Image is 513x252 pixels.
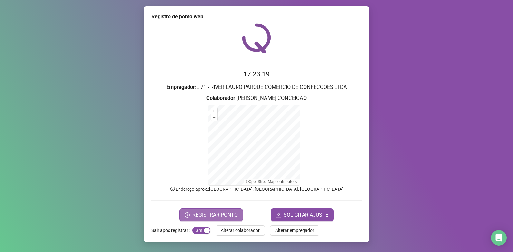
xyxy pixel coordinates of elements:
button: editSOLICITAR AJUSTE [271,208,334,221]
span: Alterar colaborador [221,227,260,234]
button: REGISTRAR PONTO [179,208,243,221]
strong: Empregador [166,84,195,90]
div: Open Intercom Messenger [491,230,507,246]
span: clock-circle [185,212,190,218]
span: info-circle [170,186,176,192]
button: Alterar colaborador [216,225,265,236]
img: QRPoint [242,23,271,53]
button: + [211,108,217,114]
div: Registro de ponto web [151,13,362,21]
span: SOLICITAR AJUSTE [284,211,328,219]
a: OpenStreetMap [249,179,276,184]
strong: Colaborador [206,95,235,101]
time: 17:23:19 [243,70,270,78]
h3: : L 71 - RIVER LAURO PARQUE COMERCIO DE CONFECCOES LTDA [151,83,362,92]
h3: : [PERSON_NAME] CONCEICAO [151,94,362,102]
li: © contributors. [246,179,298,184]
span: REGISTRAR PONTO [192,211,238,219]
span: Alterar empregador [275,227,314,234]
button: – [211,114,217,121]
button: Alterar empregador [270,225,319,236]
label: Sair após registrar [151,225,192,236]
p: Endereço aprox. : [GEOGRAPHIC_DATA], [GEOGRAPHIC_DATA], [GEOGRAPHIC_DATA] [151,186,362,193]
span: edit [276,212,281,218]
